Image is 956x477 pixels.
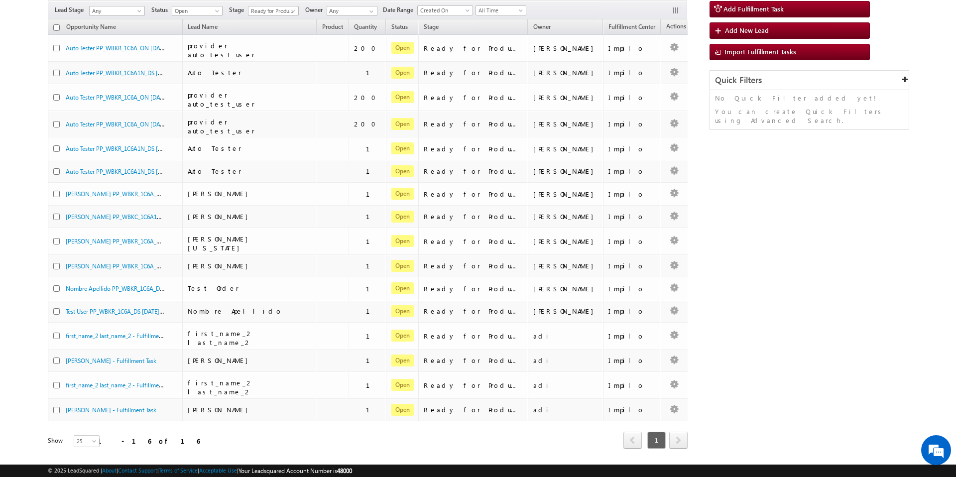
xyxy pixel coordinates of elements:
[188,307,282,315] span: Nombre Apellido
[608,284,656,293] div: Impilo
[608,237,656,246] div: Impilo
[391,42,414,54] span: Open
[102,467,117,474] a: About
[391,330,414,342] span: Open
[391,235,414,247] span: Open
[608,167,656,176] div: Impilo
[366,356,382,365] div: 1
[172,6,223,16] a: Open
[417,5,473,15] a: Created On
[188,284,239,292] span: Test Order
[715,107,904,125] p: You can create Quick Filters using Advanced Search.
[391,67,414,79] span: Open
[52,52,167,65] div: Chat with us now
[74,435,100,447] a: 25
[66,237,212,245] a: [PERSON_NAME] PP_WBKR_1C6A_DS [DATE] 9:21:47 PM
[533,167,598,176] div: [PERSON_NAME]
[188,41,255,59] span: provider auto_test_user
[366,284,382,293] div: 1
[188,356,253,364] span: [PERSON_NAME]
[366,381,382,390] div: 1
[188,261,253,270] span: [PERSON_NAME]
[424,190,523,199] div: Ready for Production
[229,5,248,14] span: Stage
[391,118,414,130] span: Open
[89,6,145,16] a: Any
[424,23,439,30] span: Stage
[533,237,598,246] div: [PERSON_NAME]
[533,405,598,414] div: adi
[424,284,523,293] div: Ready for Production
[66,43,201,52] a: Auto Tester PP_WBKR_1C6A_ON [DATE] 11:05:46 AM
[533,356,598,365] div: adi
[533,381,598,390] div: adi
[533,212,598,221] div: [PERSON_NAME]
[66,212,234,221] a: [PERSON_NAME] PP_WBKC_1C6A1M2N_DS_E [DATE] 3:07:56 AM
[391,142,414,154] span: Open
[66,93,198,101] a: Auto Tester PP_WBKR_1C6A_ON [DATE] 1:46:39 AM
[608,356,656,365] div: Impilo
[349,21,382,34] a: Quantity
[66,189,213,198] a: [PERSON_NAME] PP_WBKR_1C6A_DS [DATE] 3:30:16 AM
[66,380,176,389] a: first_name_2 last_name_2 - Fulfillment Task
[669,432,688,449] span: next
[66,119,198,128] a: Auto Tester PP_WBKR_1C6A_ON [DATE] 1:41:26 AM
[424,405,523,414] div: Ready for Production
[66,23,116,30] span: Opportunity Name
[724,47,796,56] span: Import Fulfillment Tasks
[366,405,382,414] div: 1
[366,167,382,176] div: 1
[608,93,656,102] div: Impilo
[533,261,598,270] div: [PERSON_NAME]
[366,332,382,341] div: 1
[391,91,414,103] span: Open
[66,167,207,175] a: Auto Tester PP_WBKR_1C6A1N_DS [DATE] 11:06:37 AM
[424,44,523,53] div: Ready for Production
[366,190,382,199] div: 1
[188,118,255,135] span: provider auto_test_user
[183,21,223,34] span: Lead Name
[608,68,656,77] div: Impilo
[608,307,656,316] div: Impilo
[366,144,382,153] div: 1
[159,467,198,474] a: Terms of Service
[354,93,382,102] div: 200
[135,307,181,320] em: Start Chat
[608,332,656,341] div: Impilo
[669,433,688,449] a: next
[90,6,141,15] span: Any
[66,284,212,292] a: Nombre Apellido PP_WBKR_1C6A_DS [DATE] 8:32:06 PM
[66,406,156,414] a: [PERSON_NAME] - Fulfillment Task
[533,284,598,293] div: [PERSON_NAME]
[366,261,382,270] div: 1
[647,432,666,449] span: 1
[424,237,523,246] div: Ready for Production
[608,405,656,414] div: Impilo
[151,5,172,14] span: Status
[188,144,241,152] span: Auto Tester
[66,261,212,270] a: [PERSON_NAME] PP_WBKR_1C6A_DS [DATE] 8:35:13 PM
[533,23,551,30] span: Owner
[419,21,444,34] a: Stage
[354,119,382,128] div: 200
[118,467,157,474] a: Contact Support
[53,24,60,31] input: Check all records
[608,144,656,153] div: Impilo
[188,405,253,414] span: [PERSON_NAME]
[199,467,237,474] a: Acceptable Use
[366,212,382,221] div: 1
[608,119,656,128] div: Impilo
[391,355,414,366] span: Open
[424,144,523,153] div: Ready for Production
[48,466,352,476] span: © 2025 LeadSquared | | | | |
[188,329,253,347] span: first_name_2 last_name_2
[424,356,523,365] div: Ready for Production
[74,437,101,446] span: 25
[533,190,598,199] div: [PERSON_NAME]
[391,404,414,416] span: Open
[424,68,523,77] div: Ready for Production
[163,5,187,29] div: Minimize live chat window
[66,331,176,340] a: first_name_2 last_name_2 - Fulfillment Task
[66,144,204,152] a: Auto Tester PP_WBKR_1C6A1N_DS [DATE] 1:41:27 AM
[13,92,182,298] textarea: Type your message and hit 'Enter'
